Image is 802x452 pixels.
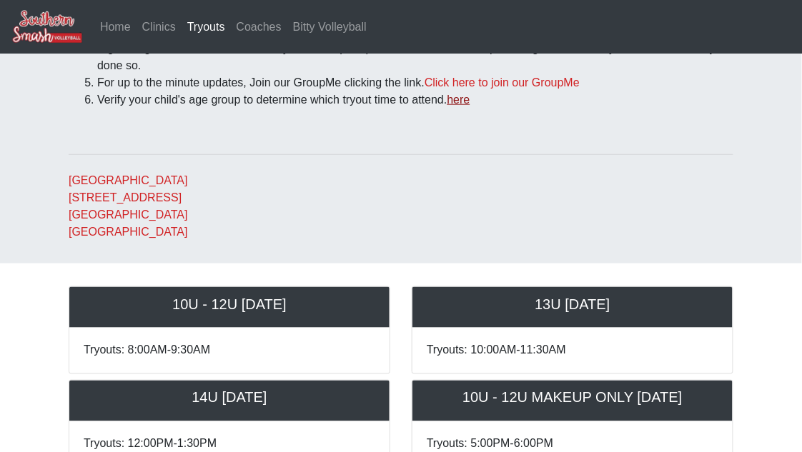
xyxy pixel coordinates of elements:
h5: 13U [DATE] [427,296,718,313]
a: [GEOGRAPHIC_DATA][STREET_ADDRESS][GEOGRAPHIC_DATA][GEOGRAPHIC_DATA] [69,174,188,238]
img: Southern Smash Volleyball [11,9,83,44]
a: Click here to join our GroupMe [425,76,580,89]
h5: 14U [DATE] [84,389,375,406]
h5: 10U - 12U [DATE] [84,296,375,313]
li: For up to the minute updates, Join our GroupMe clicking the link. [97,74,733,91]
a: here [447,94,470,106]
p: Tryouts: 10:00AM-11:30AM [427,342,718,359]
a: Home [94,13,137,41]
a: Bitty Volleyball [287,13,372,41]
a: Tryouts [182,13,231,41]
p: Tryouts: 8:00AM-9:30AM [84,342,375,359]
li: Verify your child's age group to determine which tryout time to attend. [97,91,733,109]
a: Clinics [137,13,182,41]
a: Coaches [231,13,287,41]
h5: 10U - 12U MAKEUP ONLY [DATE] [427,389,718,406]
